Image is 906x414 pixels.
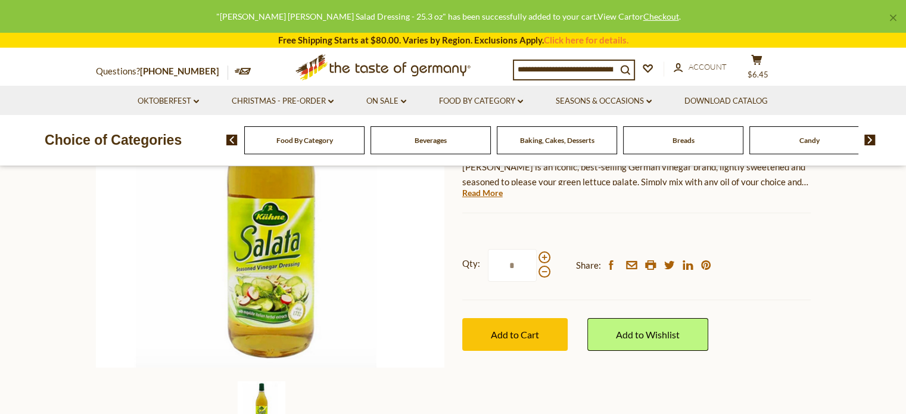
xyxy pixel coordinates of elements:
a: View Cart [597,11,635,21]
a: On Sale [366,95,406,108]
p: Questions? [96,64,228,79]
a: Checkout [643,11,679,21]
img: next arrow [864,135,876,145]
span: Account [689,62,727,71]
button: Add to Cart [462,318,568,351]
img: Kuehne Salata Salad Dressing [96,19,444,368]
a: Oktoberfest [138,95,199,108]
p: [PERSON_NAME] is an iconic, best-selling German vinegar brand, lightly sweetened and seasoned to ... [462,160,811,189]
a: × [889,14,896,21]
a: Account [674,61,727,74]
a: Click here for details. [544,35,628,45]
a: Download Catalog [684,95,768,108]
a: Candy [799,136,820,145]
a: Add to Wishlist [587,318,708,351]
span: $6.45 [748,70,768,79]
a: Breads [673,136,695,145]
a: Food By Category [439,95,523,108]
span: Add to Cart [491,329,539,340]
img: previous arrow [226,135,238,145]
a: Seasons & Occasions [556,95,652,108]
a: [PHONE_NUMBER] [140,66,219,76]
input: Qty: [488,249,537,282]
strong: Qty: [462,256,480,271]
div: "[PERSON_NAME] [PERSON_NAME] Salad Dressing - 25.3 oz" has been successfully added to your cart. ... [10,10,887,23]
span: Share: [576,258,601,273]
a: Beverages [415,136,447,145]
button: $6.45 [739,54,775,84]
a: Christmas - PRE-ORDER [232,95,334,108]
a: Food By Category [276,136,333,145]
a: Baking, Cakes, Desserts [520,136,594,145]
a: Read More [462,187,503,199]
